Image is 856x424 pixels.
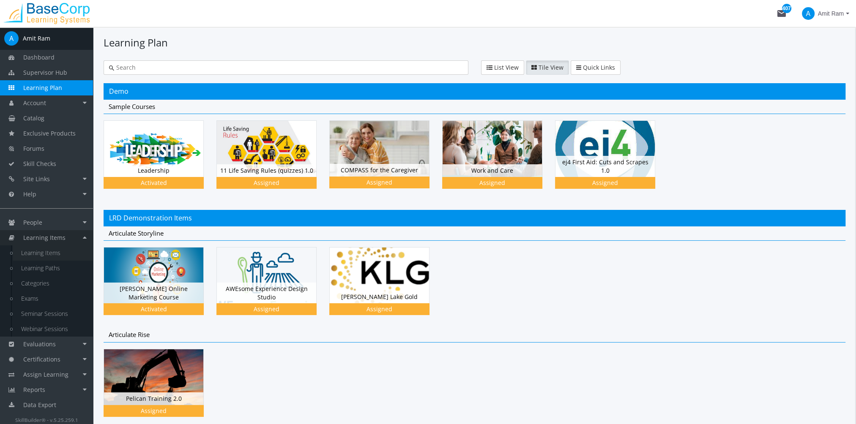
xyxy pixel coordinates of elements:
[818,6,844,21] span: Amit Ram
[330,164,429,177] div: COMPASS for the Caregiver
[23,99,46,107] span: Account
[23,144,44,152] span: Forums
[329,247,442,328] div: [PERSON_NAME] Lake Gold
[109,102,155,111] span: Sample Courses
[105,407,202,415] div: Assigned
[555,156,655,177] div: ej4 First Aid: Cuts and Scrapes 1.0
[583,63,615,71] span: Quick Links
[4,31,19,46] span: A
[114,63,463,72] input: Search
[331,178,428,187] div: Assigned
[104,120,216,201] div: Leadership
[13,276,93,291] a: Categories
[104,164,203,177] div: Leadership
[539,63,563,71] span: Tile View
[23,386,45,394] span: Reports
[109,330,150,339] span: Articulate Rise
[13,245,93,261] a: Learning Items
[218,305,315,313] div: Assigned
[23,114,44,122] span: Catalog
[13,261,93,276] a: Learning Paths
[802,7,815,20] span: A
[105,305,202,313] div: Activated
[13,306,93,321] a: Seminar Sessions
[217,164,316,177] div: 11 Life Saving Rules (quizzes) 1.0
[104,392,203,405] div: Pelican Training 2.0
[23,129,76,137] span: Exclusive Products
[23,68,67,76] span: Supervisor Hub
[104,247,216,328] div: [PERSON_NAME] Online Marketing Course
[777,8,787,19] mat-icon: mail
[216,247,329,328] div: AWEsome Experience Design Studio
[23,355,60,363] span: Certifications
[443,164,542,177] div: Work and Care
[23,401,56,409] span: Data Export
[23,340,56,348] span: Evaluations
[23,370,68,378] span: Assign Learning
[216,120,329,201] div: 11 Life Saving Rules (quizzes) 1.0
[217,283,316,303] div: AWEsome Experience Design Studio
[23,190,36,198] span: Help
[109,229,164,237] span: Articulate Storyline
[104,35,845,50] h1: Learning Plan
[104,283,203,303] div: [PERSON_NAME] Online Marketing Course
[23,218,42,226] span: People
[329,120,442,201] div: COMPASS for the Caregiver
[23,84,62,92] span: Learning Plan
[218,179,315,187] div: Assigned
[557,179,654,187] div: Assigned
[23,53,55,61] span: Dashboard
[109,213,192,223] span: LRD Demonstration Items
[23,34,50,43] div: Amit Ram
[109,87,129,96] span: Demo
[23,175,50,183] span: Site Links
[330,291,429,303] div: [PERSON_NAME] Lake Gold
[494,63,519,71] span: List View
[444,179,541,187] div: Assigned
[555,120,668,201] div: ej4 First Aid: Cuts and Scrapes 1.0
[13,321,93,337] a: Webinar Sessions
[105,179,202,187] div: Activated
[23,160,56,168] span: Skill Checks
[15,416,78,423] small: SkillBuilder® - v.5.25.259.1
[442,120,555,201] div: Work and Care
[331,305,428,313] div: Assigned
[13,291,93,306] a: Exams
[23,234,66,242] span: Learning Items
